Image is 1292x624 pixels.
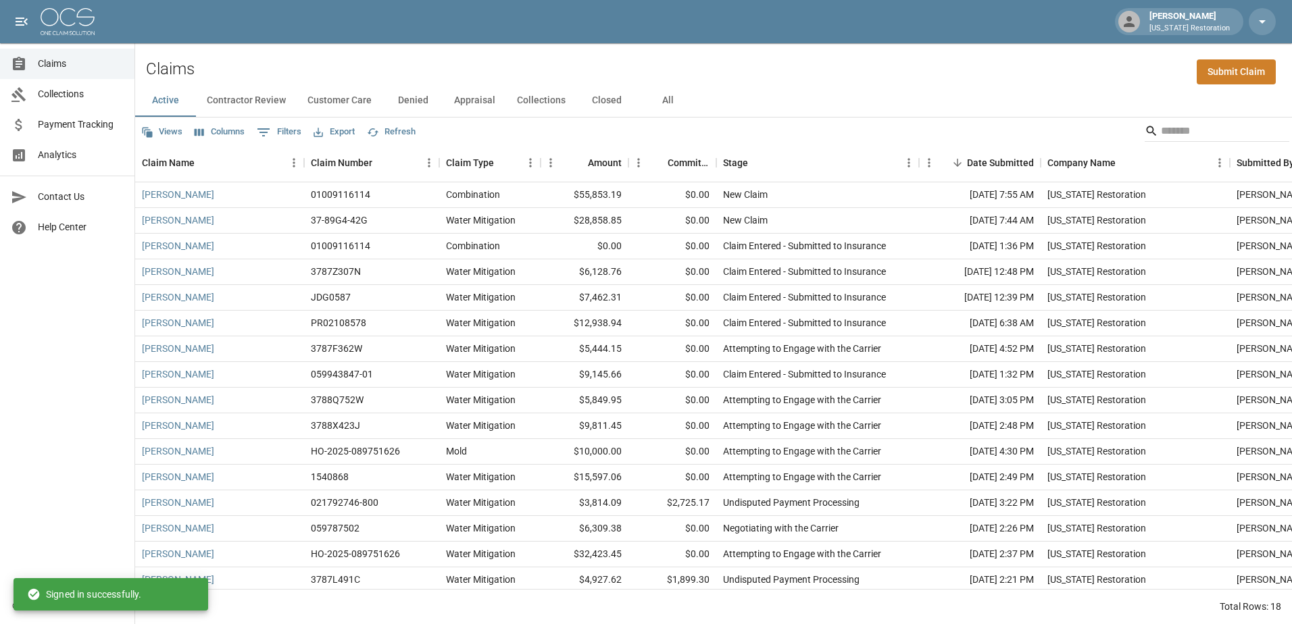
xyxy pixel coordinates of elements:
[541,285,628,311] div: $7,462.31
[919,208,1041,234] div: [DATE] 7:44 AM
[919,362,1041,388] div: [DATE] 1:32 PM
[1144,9,1235,34] div: [PERSON_NAME]
[1210,153,1230,173] button: Menu
[142,144,195,182] div: Claim Name
[1047,239,1146,253] div: Oregon Restoration
[135,84,196,117] button: Active
[919,336,1041,362] div: [DATE] 4:52 PM
[311,573,360,586] div: 3787L491C
[1047,521,1146,535] div: Oregon Restoration
[541,336,628,362] div: $5,444.15
[723,188,768,201] div: New Claim
[628,208,716,234] div: $0.00
[919,542,1041,567] div: [DATE] 2:37 PM
[446,419,516,432] div: Water Mitigation
[196,84,297,117] button: Contractor Review
[1220,600,1281,613] div: Total Rows: 18
[311,144,372,182] div: Claim Number
[1047,367,1146,381] div: Oregon Restoration
[311,470,349,484] div: 1540868
[382,84,443,117] button: Denied
[723,290,886,304] div: Claim Entered - Submitted to Insurance
[541,311,628,336] div: $12,938.94
[628,439,716,465] div: $0.00
[628,259,716,285] div: $0.00
[628,465,716,490] div: $0.00
[8,8,35,35] button: open drawer
[253,122,305,143] button: Show filters
[1047,496,1146,509] div: Oregon Restoration
[628,516,716,542] div: $0.00
[541,388,628,413] div: $5,849.95
[919,311,1041,336] div: [DATE] 6:38 AM
[142,470,214,484] a: [PERSON_NAME]
[142,290,214,304] a: [PERSON_NAME]
[494,153,513,172] button: Sort
[310,122,358,142] button: Export
[12,599,122,613] div: © 2025 One Claim Solution
[919,153,939,173] button: Menu
[1047,342,1146,355] div: Oregon Restoration
[1047,213,1146,227] div: Oregon Restoration
[541,413,628,439] div: $9,811.45
[1041,144,1230,182] div: Company Name
[541,208,628,234] div: $28,858.85
[919,490,1041,516] div: [DATE] 3:22 PM
[135,84,1292,117] div: dynamic tabs
[142,393,214,407] a: [PERSON_NAME]
[304,144,439,182] div: Claim Number
[446,213,516,227] div: Water Mitigation
[637,84,698,117] button: All
[284,153,304,173] button: Menu
[38,87,124,101] span: Collections
[723,470,881,484] div: Attempting to Engage with the Carrier
[1047,547,1146,561] div: Oregon Restoration
[446,573,516,586] div: Water Mitigation
[446,496,516,509] div: Water Mitigation
[919,413,1041,439] div: [DATE] 2:48 PM
[723,393,881,407] div: Attempting to Engage with the Carrier
[138,122,186,142] button: Views
[541,362,628,388] div: $9,145.66
[38,148,124,162] span: Analytics
[311,521,359,535] div: 059787502
[1047,393,1146,407] div: Oregon Restoration
[142,239,214,253] a: [PERSON_NAME]
[541,567,628,593] div: $4,927.62
[723,316,886,330] div: Claim Entered - Submitted to Insurance
[541,144,628,182] div: Amount
[649,153,668,172] button: Sort
[899,153,919,173] button: Menu
[311,316,366,330] div: PR02108578
[195,153,214,172] button: Sort
[311,367,373,381] div: 059943847-01
[142,213,214,227] a: [PERSON_NAME]
[311,188,370,201] div: 01009116114
[919,182,1041,208] div: [DATE] 7:55 AM
[446,144,494,182] div: Claim Type
[38,220,124,234] span: Help Center
[569,153,588,172] button: Sort
[1047,419,1146,432] div: Oregon Restoration
[541,465,628,490] div: $15,597.06
[142,444,214,458] a: [PERSON_NAME]
[1116,153,1135,172] button: Sort
[446,521,516,535] div: Water Mitigation
[541,153,561,173] button: Menu
[628,567,716,593] div: $1,899.30
[919,465,1041,490] div: [DATE] 2:49 PM
[723,213,768,227] div: New Claim
[1047,188,1146,201] div: Oregon Restoration
[1047,470,1146,484] div: Oregon Restoration
[919,234,1041,259] div: [DATE] 1:36 PM
[723,265,886,278] div: Claim Entered - Submitted to Insurance
[723,144,748,182] div: Stage
[668,144,710,182] div: Committed Amount
[135,144,304,182] div: Claim Name
[38,57,124,71] span: Claims
[38,190,124,204] span: Contact Us
[446,265,516,278] div: Water Mitigation
[919,516,1041,542] div: [DATE] 2:26 PM
[311,547,400,561] div: HO-2025-089751626
[364,122,419,142] button: Refresh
